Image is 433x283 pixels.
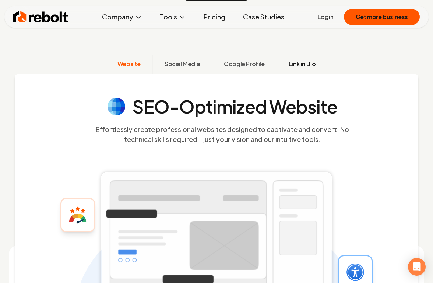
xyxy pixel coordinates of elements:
[237,10,290,24] a: Case Studies
[106,55,152,74] button: Website
[133,98,337,115] h4: SEO-Optimized Website
[408,258,426,276] div: Open Intercom Messenger
[154,10,192,24] button: Tools
[289,60,316,68] span: Link in Bio
[117,60,141,68] span: Website
[212,55,276,74] button: Google Profile
[277,55,328,74] button: Link in Bio
[344,9,420,25] button: Get more business
[318,12,334,21] a: Login
[152,55,212,74] button: Social Media
[96,10,148,24] button: Company
[198,10,231,24] a: Pricing
[224,60,264,68] span: Google Profile
[165,60,200,68] span: Social Media
[13,10,68,24] img: Rebolt Logo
